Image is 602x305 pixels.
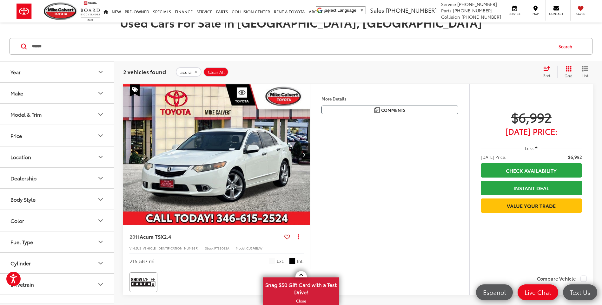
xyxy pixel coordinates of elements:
[97,281,104,288] div: Drivetrain
[129,233,282,240] a: 2011Acura TSX2.4
[264,278,339,297] span: Snag $50 Gift Card with a Test Drive!
[10,281,34,287] div: Drivetrain
[298,234,299,239] span: dropdown dots
[476,284,513,300] a: Español
[97,132,104,140] div: Price
[481,181,582,195] a: Instant Deal
[236,246,246,250] span: Model:
[525,145,533,151] span: Less
[10,90,23,96] div: Make
[557,66,577,78] button: Grid View
[0,231,115,252] button: Fuel TypeFuel Type
[386,6,437,14] span: [PHONE_NUMBER]
[0,274,115,295] button: DrivetrainDrivetrain
[543,73,550,78] span: Sort
[10,69,21,75] div: Year
[203,67,228,77] button: Clear All
[568,154,582,160] span: $6,992
[0,83,115,103] button: MakeMake
[381,107,406,113] span: Comments
[0,168,115,188] button: DealershipDealership
[10,260,31,266] div: Cylinder
[10,175,36,181] div: Dealership
[297,143,310,165] button: Next image
[441,14,460,20] span: Collision
[518,284,558,300] a: Live Chat
[164,233,171,240] span: 2.4
[246,246,262,250] span: CU2F6BJW
[123,84,311,225] a: 2011 Acura TSX 2.42011 Acura TSX 2.42011 Acura TSX 2.42011 Acura TSX 2.4
[567,288,593,296] span: Text Us
[208,70,225,75] span: Clear All
[441,7,452,14] span: Parts
[0,146,115,167] button: LocationLocation
[10,154,31,160] div: Location
[461,14,501,20] span: [PHONE_NUMBER]
[129,233,140,240] span: 2011
[180,70,192,75] span: acura
[563,284,597,300] a: Text Us
[540,66,557,78] button: Select sort value
[214,246,229,250] span: PT53063A
[370,6,384,14] span: Sales
[97,238,104,246] div: Fuel Type
[481,109,582,125] span: $6,992
[321,106,458,114] button: Comments
[522,142,541,154] button: Less
[481,154,506,160] span: [DATE] Price:
[10,111,42,117] div: Model & Trim
[441,1,456,7] span: Service
[293,231,304,242] button: Actions
[205,246,214,250] span: Stock:
[360,8,364,13] span: ▼
[97,174,104,182] div: Dealership
[0,125,115,146] button: PricePrice
[130,84,140,96] span: Special
[97,153,104,161] div: Location
[565,73,572,78] span: Grid
[97,217,104,224] div: Color
[0,189,115,210] button: Body StyleBody Style
[123,84,311,225] div: 2011 Acura TSX 2.4 0
[140,233,164,240] span: Acura TSX
[123,68,166,75] span: 2 vehicles found
[269,258,275,264] span: Premium White Pearl
[321,96,458,101] h4: More Details
[457,1,497,7] span: [PHONE_NUMBER]
[0,104,115,125] button: Model & TrimModel & Trim
[481,128,582,134] span: [DATE] Price:
[577,66,593,78] button: List View
[521,288,554,296] span: Live Chat
[297,258,304,264] span: Int.
[528,12,542,16] span: Map
[325,8,364,13] a: Select Language​
[574,12,588,16] span: Saved
[176,67,202,77] button: remove acura%20
[136,246,199,250] span: [US_VEHICLE_IDENTIFICATION_NUMBER]
[97,111,104,118] div: Model & Trim
[97,259,104,267] div: Cylinder
[453,7,493,14] span: [PHONE_NUMBER]
[552,38,581,54] button: Search
[31,39,552,54] input: Search by Make, Model, or Keyword
[10,196,36,202] div: Body Style
[44,3,77,20] img: Mike Calvert Toyota
[131,274,156,290] img: View CARFAX report
[289,258,295,264] span: Ebony
[97,89,104,97] div: Make
[537,276,587,282] label: Compare Vehicle
[123,84,311,225] img: 2011 Acura TSX 2.4
[507,12,522,16] span: Service
[0,62,115,82] button: YearYear
[129,257,155,265] div: 215,587 mi
[480,288,509,296] span: Español
[10,217,24,224] div: Color
[374,107,380,113] img: Comments
[10,239,33,245] div: Fuel Type
[549,12,563,16] span: Contact
[97,196,104,203] div: Body Style
[129,246,136,250] span: VIN:
[0,210,115,231] button: ColorColor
